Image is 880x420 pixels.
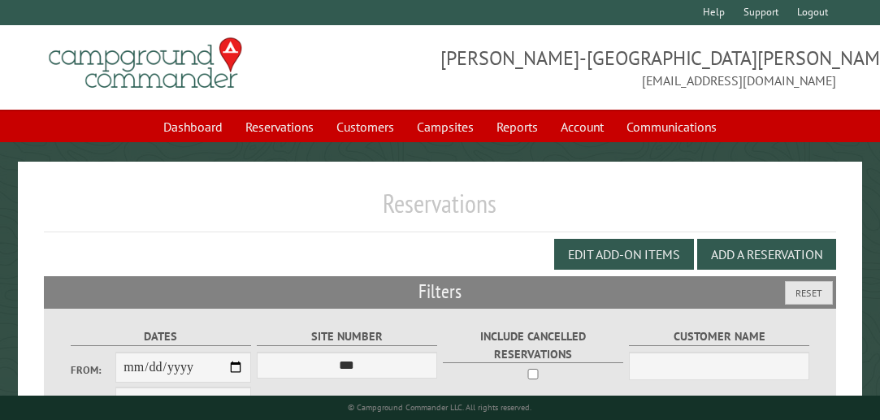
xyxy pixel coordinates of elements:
label: Customer Name [629,327,810,346]
a: Customers [327,111,404,142]
img: Campground Commander [44,32,247,95]
button: Add a Reservation [697,239,836,270]
a: Reservations [236,111,323,142]
a: Campsites [407,111,483,142]
label: Include Cancelled Reservations [443,327,624,363]
label: Dates [71,327,252,346]
label: Site Number [257,327,438,346]
small: © Campground Commander LLC. All rights reserved. [348,402,531,413]
button: Edit Add-on Items [554,239,694,270]
label: From: [71,362,116,378]
span: [PERSON_NAME]-[GEOGRAPHIC_DATA][PERSON_NAME] [EMAIL_ADDRESS][DOMAIN_NAME] [440,45,836,90]
a: Reports [487,111,548,142]
a: Account [551,111,613,142]
h2: Filters [44,276,836,307]
h1: Reservations [44,188,836,232]
a: Dashboard [154,111,232,142]
button: Reset [785,281,833,305]
a: Communications [617,111,726,142]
